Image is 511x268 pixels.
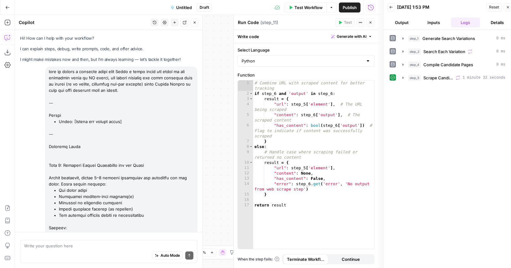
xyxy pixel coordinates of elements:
button: Test Workflow [285,2,326,12]
div: 12 [238,171,253,176]
p: I can explain steps, debug, write prompts, code, and offer advice. [20,46,197,52]
textarea: Run Code [238,19,259,26]
div: 4 [238,102,253,112]
span: Test [344,20,352,25]
span: 116% [197,250,206,255]
button: Generate with AI [329,32,375,41]
span: Untitled [176,4,192,11]
span: 0 ms [496,49,505,54]
label: Select Language [238,47,375,53]
p: I might make mistakes now and then, but I’m always learning — let’s tackle it together! [20,56,197,63]
span: 1 minute 32 seconds [462,75,505,81]
div: 15 [238,192,253,197]
div: 17 [238,202,253,208]
div: 9 [238,149,253,160]
button: Continue [328,254,373,264]
span: Generate with AI [337,34,366,39]
button: 1 minute 32 seconds [399,73,509,83]
div: 13 [238,176,253,181]
span: Publish [343,4,357,11]
span: Compile Candidate Pages [423,62,473,68]
span: 0 ms [496,62,505,67]
span: Toggle code folding, rows 10 through 15 [249,160,253,165]
div: 1 [238,80,253,91]
span: Generate Search Variations [422,35,475,42]
div: 5 [238,112,253,123]
div: 14 [238,181,253,192]
span: Continue [342,256,360,262]
div: 6 [238,123,253,139]
span: Toggle code folding, rows 8 through 15 [249,144,253,149]
label: Function [238,72,375,78]
div: 11 [238,165,253,171]
span: Auto Mode [161,253,180,258]
div: 10 [238,160,253,165]
button: 0 ms [399,47,509,57]
span: 0 ms [496,36,505,41]
span: Toggle code folding, rows 3 through 7 [249,96,253,102]
button: Output [387,17,416,27]
span: Terminate Workflow [287,256,324,262]
button: Test [335,18,355,27]
div: 16 [238,197,253,202]
button: Inputs [419,17,448,27]
span: step_2 [408,48,421,55]
button: 0 ms [399,33,509,43]
span: Toggle code folding, rows 2 through 7 [249,91,253,96]
span: step_4 [408,62,421,68]
button: 0 ms [399,60,509,70]
span: Scrape Candidate Pages [423,75,453,81]
button: Logs [451,17,480,27]
span: Test Workflow [294,4,323,11]
span: Search Each Variation [423,48,465,55]
input: Python [242,58,363,64]
button: Auto Mode [152,251,183,260]
div: 3 [238,96,253,102]
span: step_5 [408,75,421,81]
span: Draft [200,5,209,10]
div: 2 [238,91,253,96]
span: step_1 [408,35,420,42]
button: Reset [486,3,502,11]
span: Reset [489,4,499,10]
div: 7 [238,139,253,144]
div: Copilot [19,19,149,26]
span: ( step_11 ) [260,19,278,26]
a: When the step fails: [238,256,279,262]
div: 8 [238,144,253,149]
button: Publish [339,2,360,12]
button: Untitled [167,2,196,12]
p: Hi! How can I help with your workflow? [20,35,197,42]
div: Write code [234,30,378,43]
